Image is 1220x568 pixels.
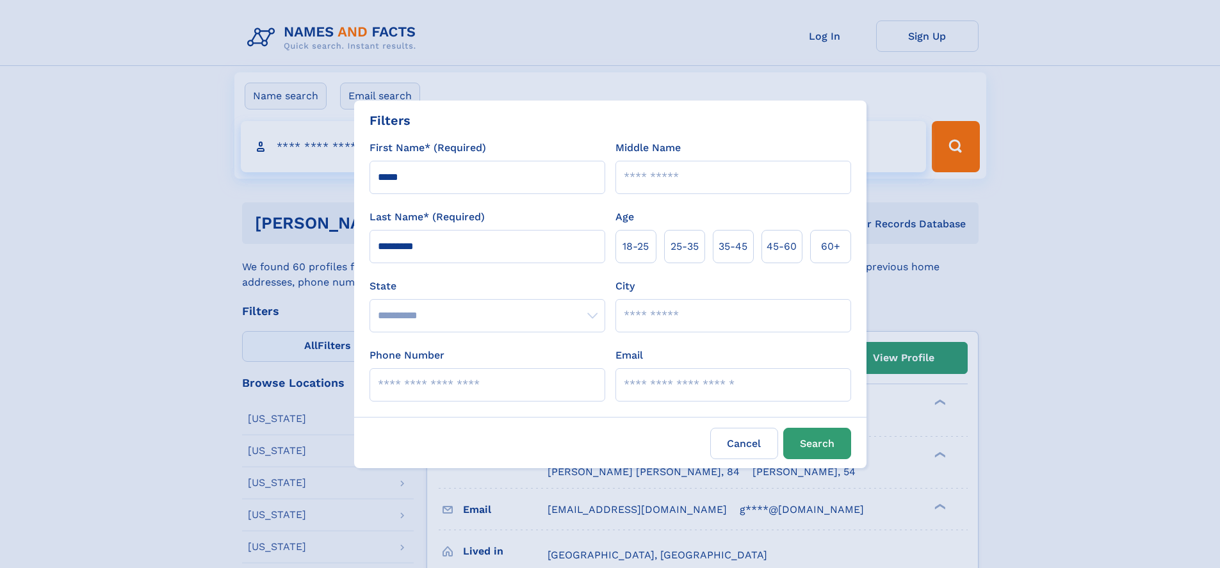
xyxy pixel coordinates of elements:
label: Phone Number [370,348,444,363]
label: Middle Name [615,140,681,156]
span: 60+ [821,239,840,254]
label: Cancel [710,428,778,459]
label: First Name* (Required) [370,140,486,156]
label: City [615,279,635,294]
span: 18‑25 [622,239,649,254]
label: Age [615,209,634,225]
div: Filters [370,111,411,130]
button: Search [783,428,851,459]
label: Last Name* (Required) [370,209,485,225]
span: 45‑60 [767,239,797,254]
label: Email [615,348,643,363]
label: State [370,279,605,294]
span: 35‑45 [719,239,747,254]
span: 25‑35 [671,239,699,254]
